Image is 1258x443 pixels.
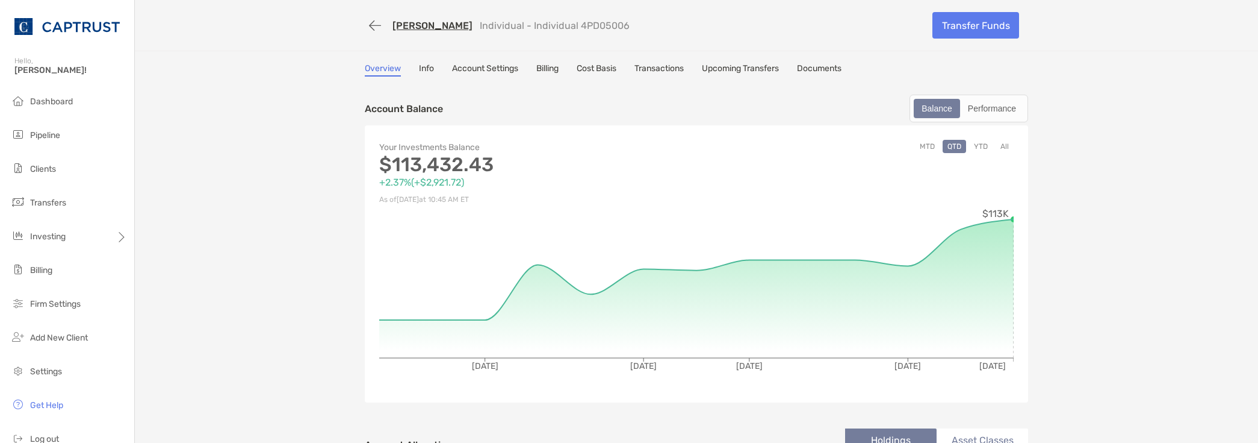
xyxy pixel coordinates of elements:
[894,361,921,371] tspan: [DATE]
[634,63,684,77] a: Transactions
[379,140,696,155] p: Your Investments Balance
[11,330,25,344] img: add_new_client icon
[943,140,966,153] button: QTD
[969,140,993,153] button: YTD
[11,161,25,175] img: clients icon
[392,20,473,31] a: [PERSON_NAME]
[702,63,779,77] a: Upcoming Transfers
[30,265,52,275] span: Billing
[982,208,1009,219] tspan: $113K
[379,192,696,207] p: As of [DATE] at 10:45 AM ET
[736,361,763,371] tspan: [DATE]
[915,100,959,117] div: Balance
[472,361,498,371] tspan: [DATE]
[30,130,60,140] span: Pipeline
[30,333,88,343] span: Add New Client
[996,140,1014,153] button: All
[797,63,841,77] a: Documents
[577,63,616,77] a: Cost Basis
[30,366,62,377] span: Settings
[30,198,66,208] span: Transfers
[30,96,73,107] span: Dashboard
[30,400,63,410] span: Get Help
[30,164,56,174] span: Clients
[480,20,630,31] p: Individual - Individual 4PD05006
[379,157,696,172] p: $113,432.43
[11,195,25,209] img: transfers icon
[11,93,25,108] img: dashboard icon
[419,63,434,77] a: Info
[452,63,518,77] a: Account Settings
[979,361,1006,371] tspan: [DATE]
[30,299,81,309] span: Firm Settings
[961,100,1023,117] div: Performance
[14,65,127,75] span: [PERSON_NAME]!
[11,262,25,277] img: billing icon
[536,63,559,77] a: Billing
[11,363,25,378] img: settings icon
[11,397,25,412] img: get-help icon
[365,63,401,77] a: Overview
[11,296,25,310] img: firm-settings icon
[11,127,25,142] img: pipeline icon
[379,175,696,190] p: +2.37% ( +$2,921.72 )
[365,101,443,116] p: Account Balance
[932,12,1019,39] a: Transfer Funds
[11,228,25,243] img: investing icon
[909,95,1028,122] div: segmented control
[14,5,120,48] img: CAPTRUST Logo
[30,231,66,242] span: Investing
[915,140,940,153] button: MTD
[630,361,657,371] tspan: [DATE]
